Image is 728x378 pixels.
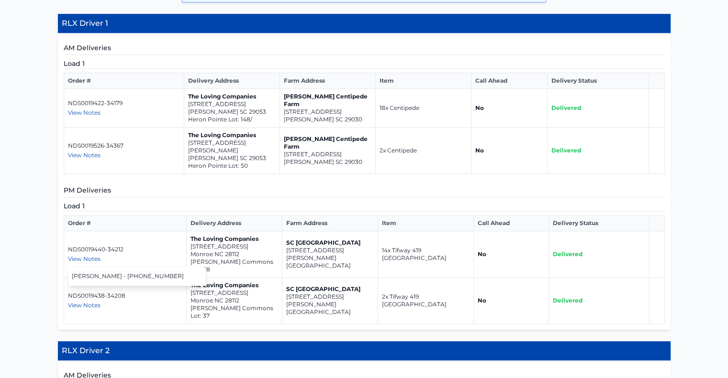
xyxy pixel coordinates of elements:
td: 2x Centipede [376,128,471,174]
h5: PM Deliveries [64,185,665,197]
p: Monroe NC 28112 [190,297,278,304]
p: [STREET_ADDRESS][PERSON_NAME] [188,139,276,154]
span: View Notes [68,302,101,309]
p: [PERSON_NAME] Commons Lot: 37 [190,304,278,320]
p: [PERSON_NAME] SC 29053 [188,154,276,162]
strong: No [478,250,486,258]
p: The Loving Companies [188,131,276,139]
h4: RLX Driver 1 [58,14,671,33]
p: [PERSON_NAME] SC 29030 [284,158,371,166]
p: [STREET_ADDRESS][PERSON_NAME] [286,247,374,262]
span: Delivered [553,297,582,304]
p: [PERSON_NAME] SC 29053 [188,108,276,116]
strong: No [478,297,486,304]
span: Delivered [551,104,581,111]
p: [STREET_ADDRESS][PERSON_NAME] [286,293,374,308]
div: [PERSON_NAME] - [PHONE_NUMBER] [68,269,206,284]
th: Item [376,73,471,89]
p: [GEOGRAPHIC_DATA] [286,262,374,270]
th: Order # [64,73,184,89]
p: Heron Pointe Lot: 148/ [188,116,276,123]
th: Delivery Address [186,216,282,231]
p: NDS0019422-34179 [68,99,180,107]
th: Call Ahead [473,216,549,231]
p: [STREET_ADDRESS] [284,151,371,158]
th: Call Ahead [471,73,548,89]
p: [PERSON_NAME] Centipede Farm [284,93,371,108]
p: The Loving Companies [188,93,276,100]
td: 14x Tifway 419 [GEOGRAPHIC_DATA] [378,231,473,278]
td: 2x Tifway 419 [GEOGRAPHIC_DATA] [378,278,473,324]
p: Heron Pointe Lot: 50 [188,162,276,170]
p: [PERSON_NAME] SC 29030 [284,116,371,123]
p: SC [GEOGRAPHIC_DATA] [286,285,374,293]
p: The Loving Companies [190,235,278,243]
span: View Notes [68,151,101,159]
p: [PERSON_NAME] Centipede Farm [284,135,371,151]
p: NDS0019438-34208 [68,292,182,300]
td: 18x Centipede [376,89,471,128]
p: [STREET_ADDRESS] [284,108,371,116]
th: Delivery Status [549,216,650,231]
span: View Notes [68,109,101,116]
h4: RLX Driver 2 [58,341,671,361]
p: Monroe NC 28112 [190,250,278,258]
p: [STREET_ADDRESS] [190,243,278,250]
p: The Loving Companies [190,281,278,289]
th: Order # [64,216,186,231]
th: Delivery Status [548,73,649,89]
p: NDS0019440-34212 [68,246,182,253]
p: [GEOGRAPHIC_DATA] [286,308,374,316]
h5: Load 1 [64,201,665,211]
h5: AM Deliveries [64,43,665,55]
strong: No [475,104,484,111]
th: Farm Address [282,216,378,231]
span: Delivered [553,250,582,258]
p: [STREET_ADDRESS] [188,100,276,108]
h5: Load 1 [64,59,665,69]
th: Item [378,216,473,231]
p: NDS0019526-34367 [68,142,180,150]
th: Delivery Address [184,73,280,89]
span: Delivered [551,147,581,154]
strong: No [475,147,484,154]
p: SC [GEOGRAPHIC_DATA] [286,239,374,247]
span: View Notes [68,255,101,262]
p: [STREET_ADDRESS] [190,289,278,297]
p: [PERSON_NAME] Commons Lot: 38 [190,258,278,273]
th: Farm Address [280,73,376,89]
